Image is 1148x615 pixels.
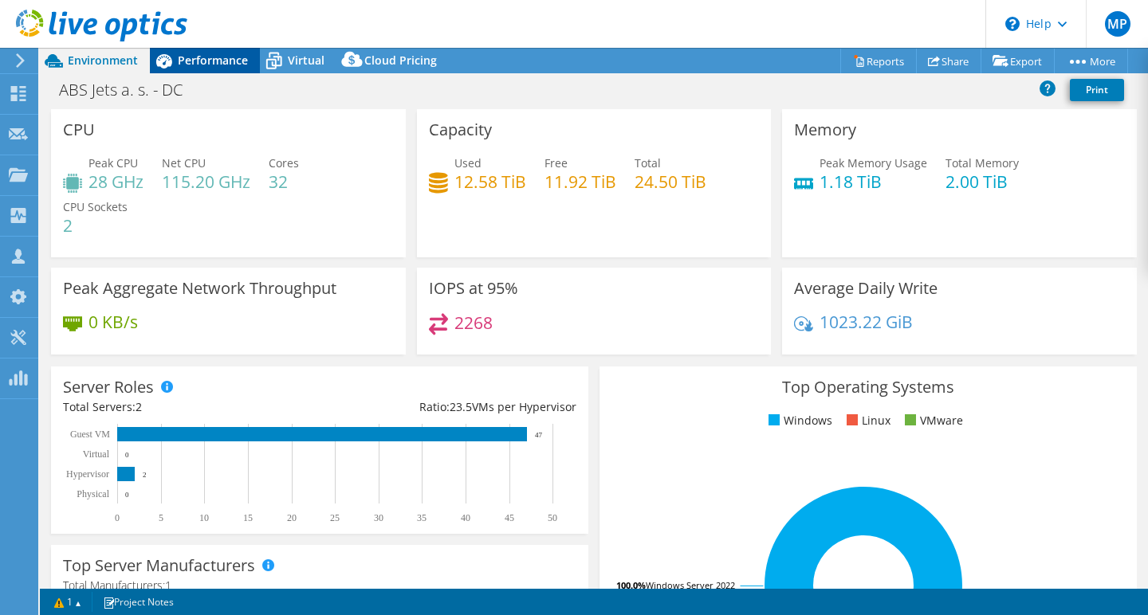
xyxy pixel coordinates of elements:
li: VMware [901,412,963,429]
text: 0 [125,491,129,499]
text: 35 [417,512,427,523]
text: 2 [143,471,147,479]
span: Peak CPU [88,155,138,170]
h3: Average Daily Write [794,280,938,297]
span: Virtual [288,53,324,68]
h3: Memory [794,121,856,139]
text: Virtual [83,449,110,460]
h4: 12.58 TiB [454,173,526,190]
h3: CPU [63,121,95,139]
tspan: 100.0% [616,579,646,591]
a: 1 [43,592,92,612]
span: CPU Sockets [63,199,128,214]
span: 23.5 [450,399,472,414]
span: MP [1105,11,1130,37]
h3: Top Operating Systems [611,378,1125,396]
span: Net CPU [162,155,206,170]
tspan: Windows Server 2022 [646,579,735,591]
h3: Top Server Manufacturers [63,557,255,574]
span: Total Memory [946,155,1019,170]
h1: ABS Jets a. s. - DC [52,81,207,99]
text: 20 [287,512,297,523]
text: 10 [199,512,209,523]
h3: Peak Aggregate Network Throughput [63,280,336,297]
h4: 2268 [454,314,493,331]
a: Project Notes [92,592,185,612]
a: Print [1070,79,1124,101]
text: 30 [374,512,383,523]
text: Hypervisor [66,468,109,480]
span: 1 [165,578,171,593]
h4: 32 [269,173,299,190]
a: Reports [840,49,917,73]
span: Environment [68,53,138,68]
span: Cloud Pricing [364,53,437,68]
text: 50 [548,512,557,523]
h4: 0 KB/s [88,313,138,331]
li: Windows [765,412,832,429]
h4: 24.50 TiB [635,173,706,190]
span: Performance [178,53,248,68]
a: Share [916,49,981,73]
h4: 115.20 GHz [162,173,250,190]
h4: 1023.22 GiB [820,313,913,331]
span: 2 [136,399,142,414]
text: 0 [125,451,129,459]
span: Total [635,155,661,170]
h4: 28 GHz [88,173,143,190]
span: Peak Memory Usage [820,155,927,170]
text: 45 [505,512,514,523]
text: 47 [535,431,543,439]
a: More [1054,49,1128,73]
text: 15 [243,512,253,523]
div: Total Servers: [63,398,320,416]
h3: IOPS at 95% [429,280,518,297]
h4: Total Manufacturers: [63,577,576,594]
text: Guest VM [70,429,110,440]
span: Used [454,155,482,170]
div: Ratio: VMs per Hypervisor [320,398,576,416]
text: 5 [159,512,163,523]
h4: 11.92 TiB [545,173,616,190]
h3: Server Roles [63,378,154,396]
svg: \n [1005,17,1020,31]
span: Free [545,155,568,170]
text: Physical [77,488,109,499]
text: 40 [461,512,470,523]
h4: 2.00 TiB [946,173,1019,190]
text: 0 [115,512,120,523]
li: Linux [843,412,890,429]
h3: Capacity [429,121,492,139]
a: Export [981,49,1055,73]
h4: 1.18 TiB [820,173,927,190]
text: 25 [330,512,340,523]
h4: 2 [63,217,128,234]
span: Cores [269,155,299,170]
